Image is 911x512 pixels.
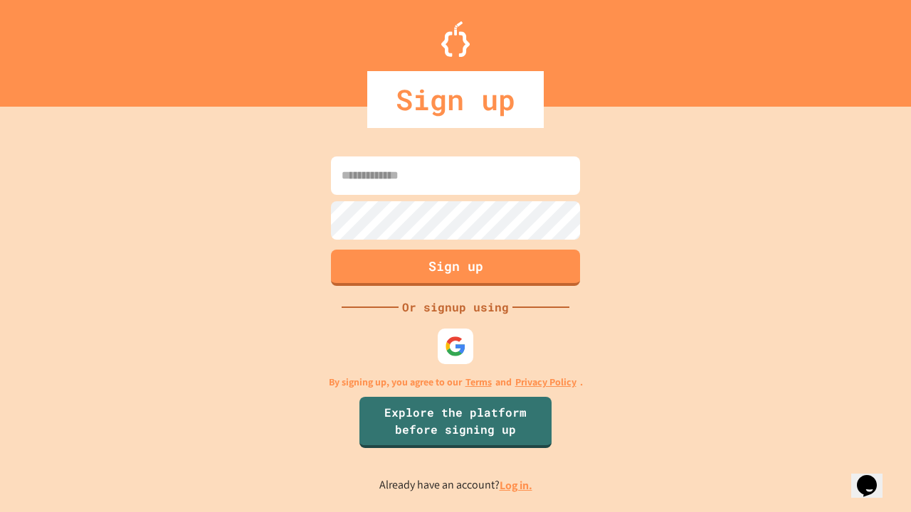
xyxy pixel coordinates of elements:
[515,375,576,390] a: Privacy Policy
[445,336,466,357] img: google-icon.svg
[500,478,532,493] a: Log in.
[331,250,580,286] button: Sign up
[441,21,470,57] img: Logo.svg
[367,71,544,128] div: Sign up
[359,397,552,448] a: Explore the platform before signing up
[465,375,492,390] a: Terms
[399,299,512,316] div: Or signup using
[851,455,897,498] iframe: chat widget
[379,476,532,494] p: Already have an account?
[329,375,583,390] p: By signing up, you agree to our and .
